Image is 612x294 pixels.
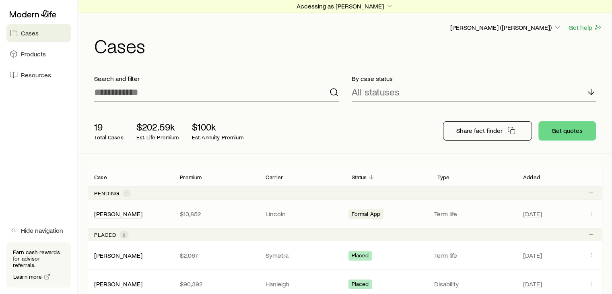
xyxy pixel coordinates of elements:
p: Disability [434,280,513,288]
p: Search and filter [94,75,339,83]
div: Earn cash rewards for advisor referrals.Learn more [6,242,71,288]
div: [PERSON_NAME] [94,280,142,288]
a: Products [6,45,71,63]
p: Earn cash rewards for advisor referrals. [13,249,64,268]
p: Accessing as [PERSON_NAME] [297,2,394,10]
p: 19 [94,121,124,133]
p: Type [437,174,450,180]
p: Est. Life Premium [136,134,179,141]
span: Formal App [352,211,381,219]
p: $2,067 [180,251,253,259]
p: Premium [180,174,202,180]
span: 1 [126,190,128,197]
p: $10,852 [180,210,253,218]
p: Est. Annuity Premium [192,134,243,141]
p: Lincoln [266,210,338,218]
button: Hide navigation [6,222,71,239]
a: [PERSON_NAME] [94,280,142,288]
p: Symetra [266,251,338,259]
p: Added [523,174,540,180]
a: [PERSON_NAME] [94,210,142,217]
p: Share fact finder [456,126,503,135]
span: 8 [123,232,126,238]
p: All statuses [352,86,400,97]
span: Placed [352,281,369,289]
p: Pending [94,190,120,197]
a: Cases [6,24,71,42]
button: [PERSON_NAME] ([PERSON_NAME]) [450,23,562,33]
button: Share fact finder [443,121,532,141]
span: Cases [21,29,39,37]
p: Placed [94,232,116,238]
a: Resources [6,66,71,84]
h1: Cases [94,36,602,55]
span: Products [21,50,46,58]
p: $100k [192,121,243,133]
span: [DATE] [523,210,542,218]
p: Term life [434,251,513,259]
p: $202.59k [136,121,179,133]
div: [PERSON_NAME] [94,251,142,260]
div: [PERSON_NAME] [94,210,142,218]
p: [PERSON_NAME] ([PERSON_NAME]) [450,23,561,31]
p: Term life [434,210,513,218]
p: Status [352,174,367,180]
p: By case status [352,75,596,83]
a: [PERSON_NAME] [94,251,142,259]
p: $90,392 [180,280,253,288]
span: Hide navigation [21,226,63,234]
span: [DATE] [523,251,542,259]
p: Carrier [266,174,283,180]
p: Case [94,174,107,180]
span: [DATE] [523,280,542,288]
button: Get quotes [538,121,596,141]
span: Learn more [13,274,42,280]
p: Total Cases [94,134,124,141]
span: Resources [21,71,51,79]
p: Hanleigh [266,280,338,288]
button: Get help [568,23,602,32]
span: Placed [352,252,369,261]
